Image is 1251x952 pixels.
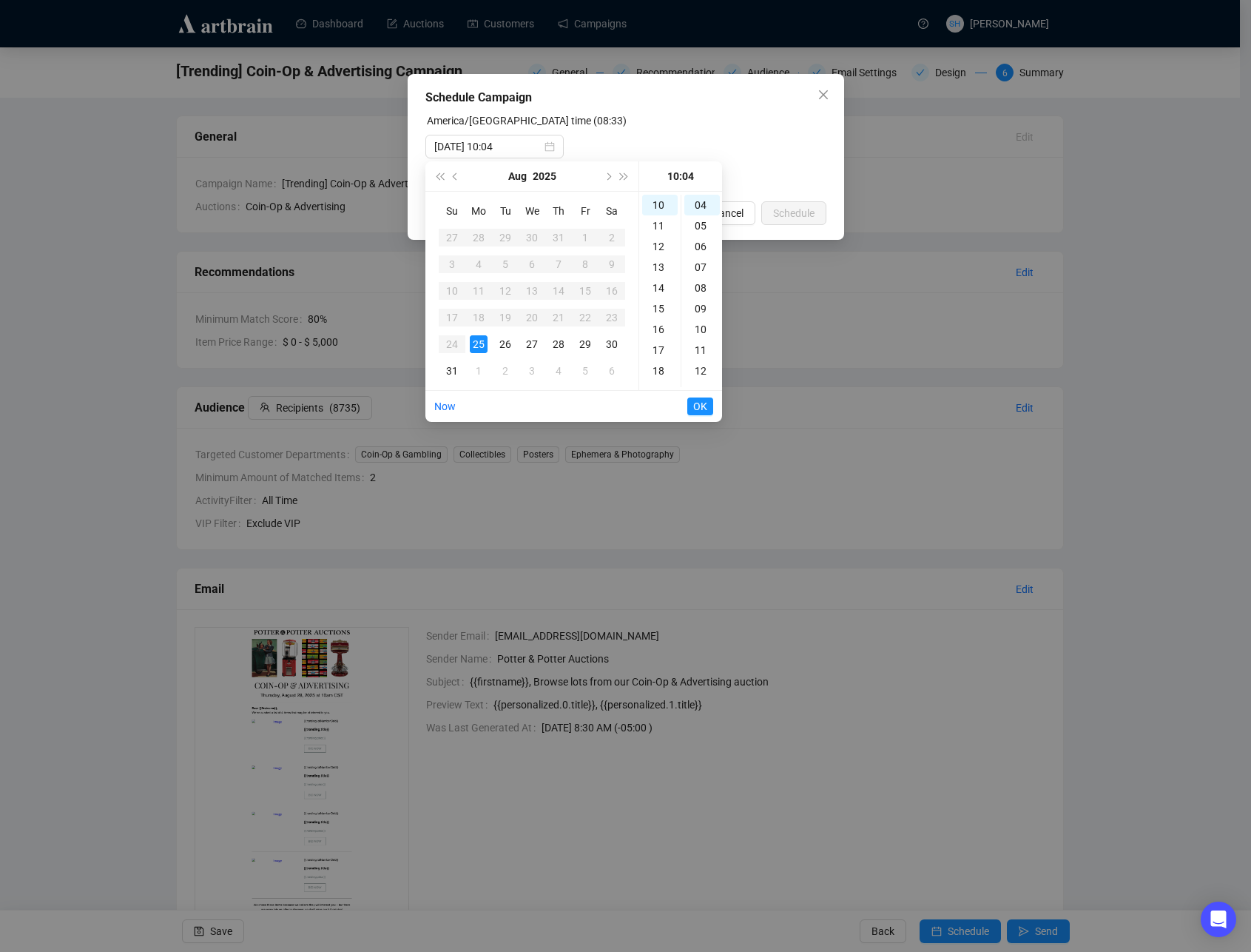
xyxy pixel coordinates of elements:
td: 2025-08-19 [492,304,519,331]
div: 10:04 [645,161,716,191]
div: 3 [523,362,541,380]
td: 2025-08-10 [439,278,465,304]
td: 2025-08-16 [598,278,625,304]
td: 2025-08-15 [572,278,598,304]
input: Select date [434,138,542,155]
div: 30 [523,229,541,247]
div: 11 [642,215,678,236]
div: 28 [550,335,567,353]
td: 2025-08-04 [465,251,492,278]
div: 2 [496,362,514,380]
td: 2025-09-01 [465,358,492,384]
div: 10 [443,282,461,300]
div: 19 [496,309,514,326]
button: Close [812,83,835,107]
div: Open Intercom Messenger [1201,902,1236,937]
button: Schedule [761,201,826,225]
div: Schedule Campaign [425,89,826,107]
div: 4 [550,362,567,380]
button: OK [687,398,713,415]
div: 23 [603,309,621,326]
span: Cancel [712,205,743,221]
div: 1 [576,229,594,247]
div: 06 [684,236,720,257]
div: 14 [550,282,567,300]
td: 2025-08-29 [572,331,598,358]
td: 2025-08-25 [465,331,492,358]
div: 15 [642,298,678,319]
span: close [817,89,829,101]
button: Previous month (PageUp) [448,161,464,191]
td: 2025-09-03 [519,358,545,384]
td: 2025-09-04 [545,358,572,384]
td: 2025-08-20 [519,304,545,331]
div: 10 [642,195,678,215]
div: 7 [550,255,567,273]
div: 28 [470,229,488,247]
div: 12 [496,282,514,300]
div: 29 [496,229,514,247]
td: 2025-09-05 [572,358,598,384]
div: 4 [470,255,488,273]
div: 13 [523,282,541,300]
td: 2025-08-08 [572,251,598,278]
div: 6 [603,362,621,380]
td: 2025-08-05 [492,251,519,278]
div: 04 [684,195,720,215]
td: 2025-08-23 [598,304,625,331]
div: 31 [550,229,567,247]
button: Next month (PageDown) [599,161,616,191]
td: 2025-08-02 [598,224,625,251]
td: 2025-08-01 [572,224,598,251]
td: 2025-08-12 [492,278,519,304]
div: 05 [684,215,720,236]
td: 2025-08-22 [572,304,598,331]
a: Now [434,400,456,412]
div: 20 [523,309,541,326]
td: 2025-08-11 [465,278,492,304]
td: 2025-08-28 [545,331,572,358]
div: 22 [576,309,594,326]
div: 12 [684,361,720,381]
td: 2025-08-06 [519,251,545,278]
td: 2025-07-30 [519,224,545,251]
div: 8 [576,255,594,273]
div: 24 [443,335,461,353]
th: Tu [492,198,519,224]
div: 18 [642,361,678,381]
div: 17 [443,309,461,326]
td: 2025-08-07 [545,251,572,278]
td: 2025-07-29 [492,224,519,251]
td: 2025-07-31 [545,224,572,251]
td: 2025-08-09 [598,251,625,278]
div: 1 [470,362,488,380]
div: 18 [470,309,488,326]
div: 15 [576,282,594,300]
div: 3 [443,255,461,273]
div: 13 [684,381,720,402]
div: 10 [684,319,720,340]
td: 2025-08-30 [598,331,625,358]
td: 2025-08-24 [439,331,465,358]
div: 27 [523,335,541,353]
div: 30 [603,335,621,353]
div: 27 [443,229,461,247]
div: 12 [642,236,678,257]
div: 25 [470,335,488,353]
td: 2025-08-14 [545,278,572,304]
button: Choose a month [508,161,527,191]
td: 2025-08-26 [492,331,519,358]
div: 16 [603,282,621,300]
div: 09 [684,298,720,319]
th: Su [439,198,465,224]
div: 13 [642,257,678,278]
th: Fr [572,198,598,224]
td: 2025-08-21 [545,304,572,331]
div: 07 [684,257,720,278]
div: 16 [642,319,678,340]
th: Th [545,198,572,224]
div: 11 [470,282,488,300]
td: 2025-07-28 [465,224,492,251]
td: 2025-08-03 [439,251,465,278]
td: 2025-07-27 [439,224,465,251]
